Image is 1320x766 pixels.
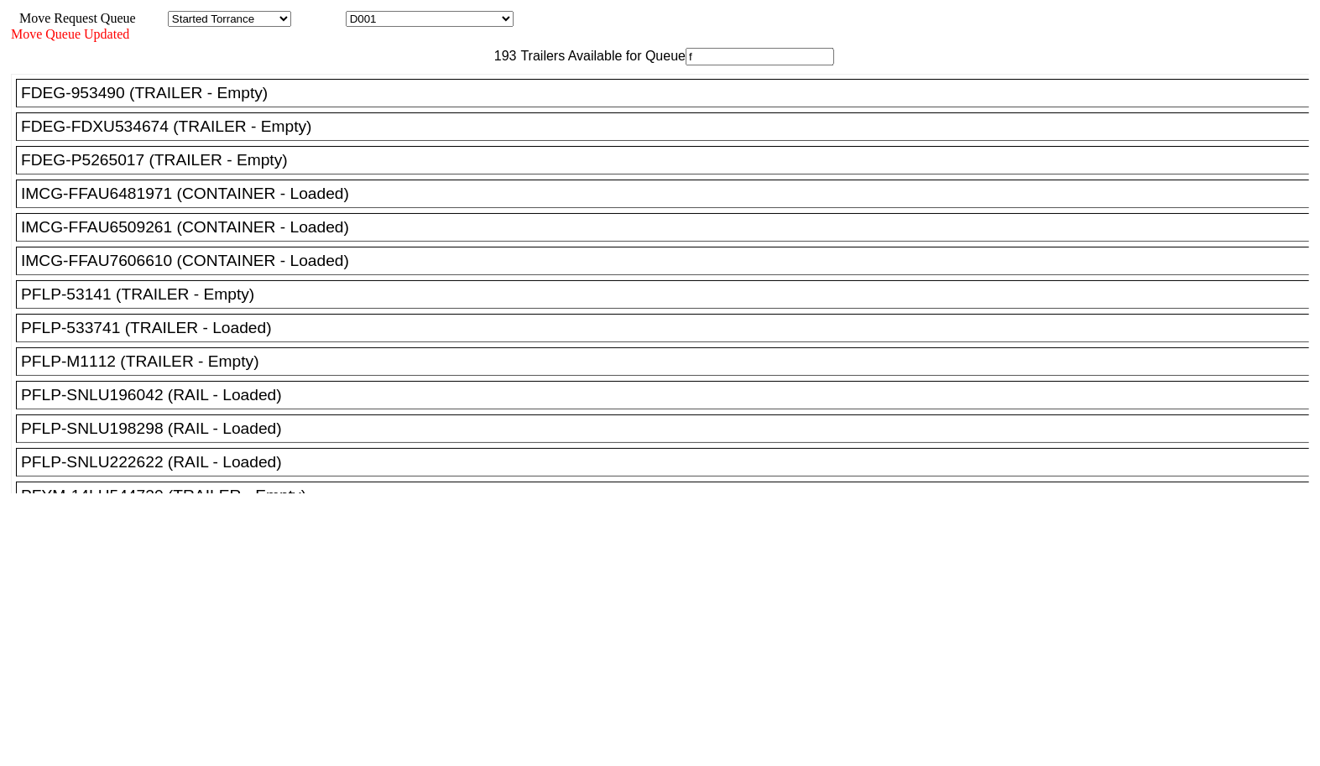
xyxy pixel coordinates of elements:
div: IMCG-FFAU6509261 (CONTAINER - Loaded) [21,218,1319,237]
div: IMCG-FFAU6481971 (CONTAINER - Loaded) [21,185,1319,203]
div: FDEG-953490 (TRAILER - Empty) [21,84,1319,102]
div: FDEG-P5265017 (TRAILER - Empty) [21,151,1319,169]
span: 193 [486,49,517,63]
div: PFLP-M1112 (TRAILER - Empty) [21,352,1319,371]
div: PFLP-SNLU196042 (RAIL - Loaded) [21,386,1319,404]
span: Location [295,11,342,25]
span: Move Queue Updated [11,27,129,41]
div: PFLP-53141 (TRAILER - Empty) [21,285,1319,304]
span: Move Request Queue [11,11,136,25]
div: FDEG-FDXU534674 (TRAILER - Empty) [21,117,1319,136]
div: IMCG-FFAU7606610 (CONTAINER - Loaded) [21,252,1319,270]
div: PFLP-SNLU198298 (RAIL - Loaded) [21,419,1319,438]
input: Filter Available Trailers [686,48,834,65]
div: PFYM-14LH544720 (TRAILER - Empty) [21,487,1319,505]
div: PFLP-SNLU222622 (RAIL - Loaded) [21,453,1319,472]
span: Area [138,11,164,25]
div: PFLP-533741 (TRAILER - Loaded) [21,319,1319,337]
span: Trailers Available for Queue [517,49,686,63]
